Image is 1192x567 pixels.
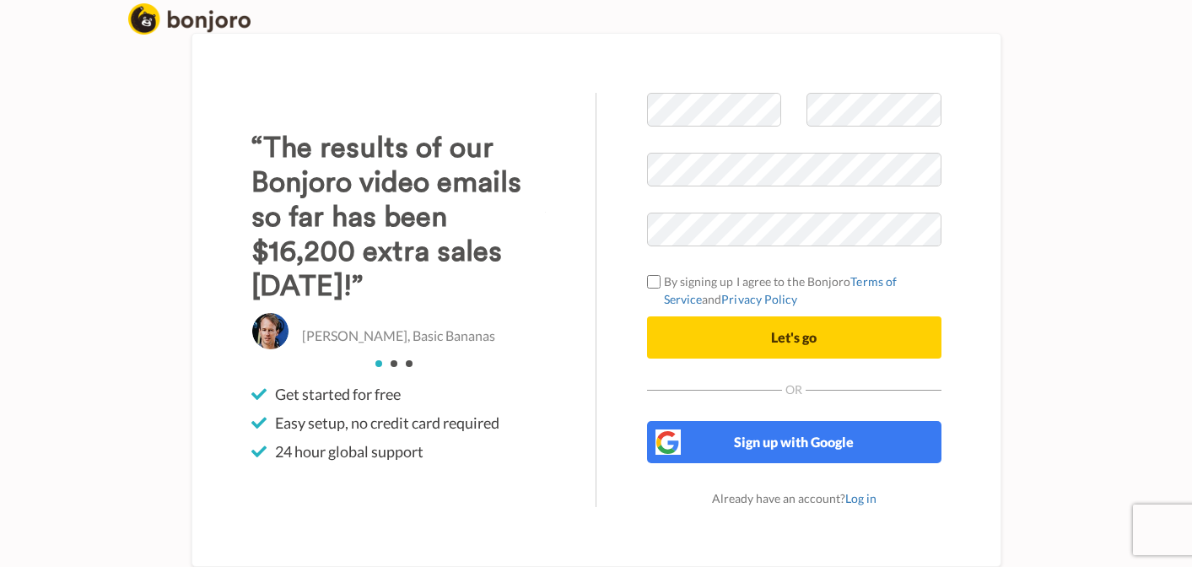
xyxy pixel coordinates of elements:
h3: “The results of our Bonjoro video emails so far has been $16,200 extra sales [DATE]!” [251,131,546,304]
p: [PERSON_NAME], Basic Bananas [302,327,495,346]
a: Log in [845,491,876,505]
span: Already have an account? [712,491,876,505]
span: 24 hour global support [275,441,423,462]
button: Let's go [647,316,941,359]
img: logo_full.png [128,3,251,35]
a: Privacy Policy [721,292,797,306]
input: By signing up I agree to the BonjoroTerms of ServiceandPrivacy Policy [647,275,661,289]
img: Christo Hall, Basic Bananas [251,312,289,350]
span: Let's go [771,329,817,345]
span: Sign up with Google [734,434,854,450]
span: Get started for free [275,384,401,404]
span: Or [782,384,806,396]
button: Sign up with Google [647,421,941,463]
label: By signing up I agree to the Bonjoro and [647,273,941,308]
span: Easy setup, no credit card required [275,413,499,433]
